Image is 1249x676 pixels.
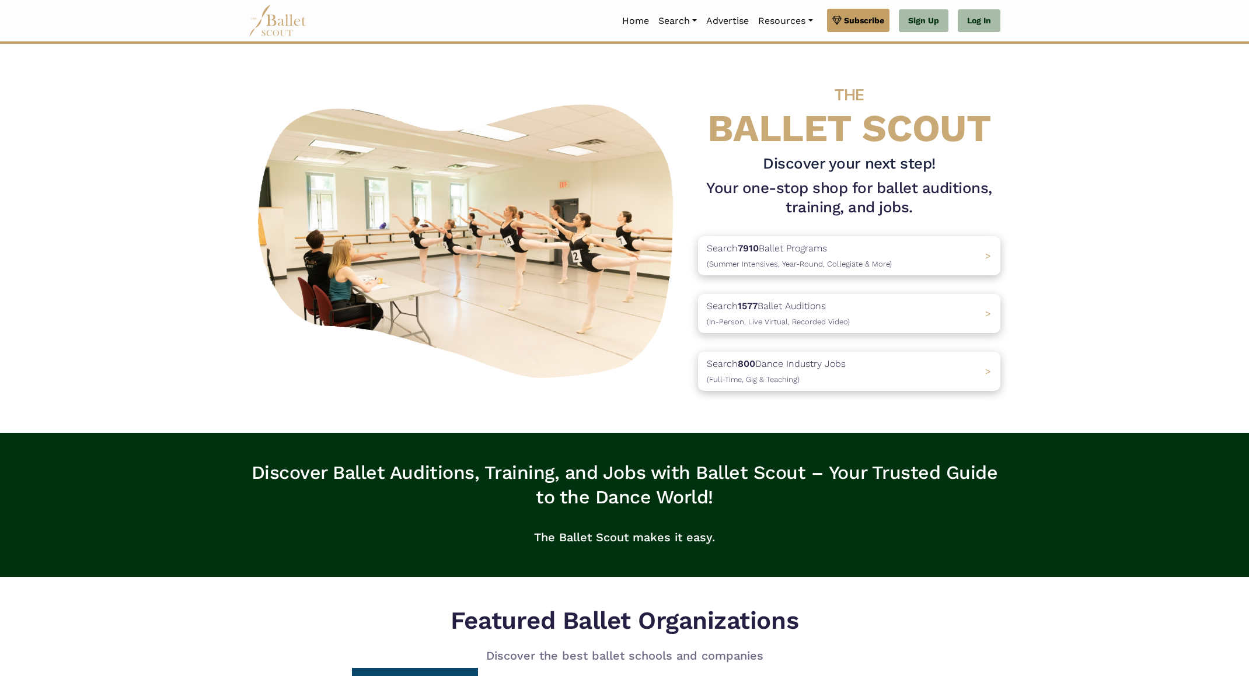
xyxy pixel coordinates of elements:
[753,9,817,33] a: Resources
[441,605,808,637] h5: Featured Ballet Organizations
[441,646,808,665] p: Discover the best ballet schools and companies
[835,85,864,104] span: THE
[985,308,991,319] span: >
[698,154,1000,174] h3: Discover your next step!
[707,299,850,328] p: Search Ballet Auditions
[617,9,654,33] a: Home
[707,317,850,326] span: (In-Person, Live Virtual, Recorded Video)
[844,14,884,27] span: Subscribe
[832,14,842,27] img: gem.svg
[698,352,1000,391] a: Search800Dance Industry Jobs(Full-Time, Gig & Teaching) >
[707,356,846,386] p: Search Dance Industry Jobs
[702,9,753,33] a: Advertise
[698,67,1000,149] h4: BALLET SCOUT
[698,294,1000,333] a: Search1577Ballet Auditions(In-Person, Live Virtual, Recorded Video) >
[707,241,892,271] p: Search Ballet Programs
[249,519,1000,556] p: The Ballet Scout makes it easy.
[738,300,758,311] b: 1577
[985,250,991,261] span: >
[698,236,1000,275] a: Search7910Ballet Programs(Summer Intensives, Year-Round, Collegiate & More)>
[738,358,755,369] b: 800
[738,243,759,254] b: 7910
[698,178,1000,218] h1: Your one-stop shop for ballet auditions, training, and jobs.
[249,461,1000,509] h3: Discover Ballet Auditions, Training, and Jobs with Ballet Scout – Your Trusted Guide to the Dance...
[985,366,991,377] span: >
[654,9,702,33] a: Search
[827,9,889,32] a: Subscribe
[899,9,948,33] a: Sign Up
[249,92,689,385] img: A group of ballerinas talking to each other in a ballet studio
[707,260,892,268] span: (Summer Intensives, Year-Round, Collegiate & More)
[707,375,800,384] span: (Full-Time, Gig & Teaching)
[958,9,1000,33] a: Log In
